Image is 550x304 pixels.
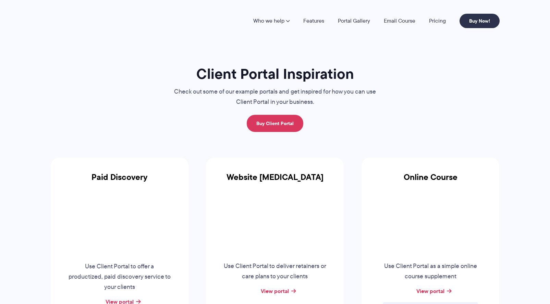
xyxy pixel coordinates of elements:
[68,262,172,292] p: Use Client Portal to offer a productized, paid discovery service to your clients
[51,172,188,190] h3: Paid Discovery
[416,287,444,295] a: View portal
[261,287,289,295] a: View portal
[460,14,500,28] a: Buy Now!
[429,18,446,24] a: Pricing
[247,115,303,132] a: Buy Client Portal
[384,18,415,24] a: Email Course
[253,18,290,24] a: Who we help
[223,261,327,282] p: Use Client Portal to deliver retainers or care plans to your clients
[160,87,390,107] p: Check out some of our example portals and get inspired for how you can use Client Portal in your ...
[206,172,344,190] h3: Website [MEDICAL_DATA]
[338,18,370,24] a: Portal Gallery
[378,261,482,282] p: Use Client Portal as a simple online course supplement
[303,18,324,24] a: Features
[160,65,390,83] h1: Client Portal Inspiration
[362,172,499,190] h3: Online Course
